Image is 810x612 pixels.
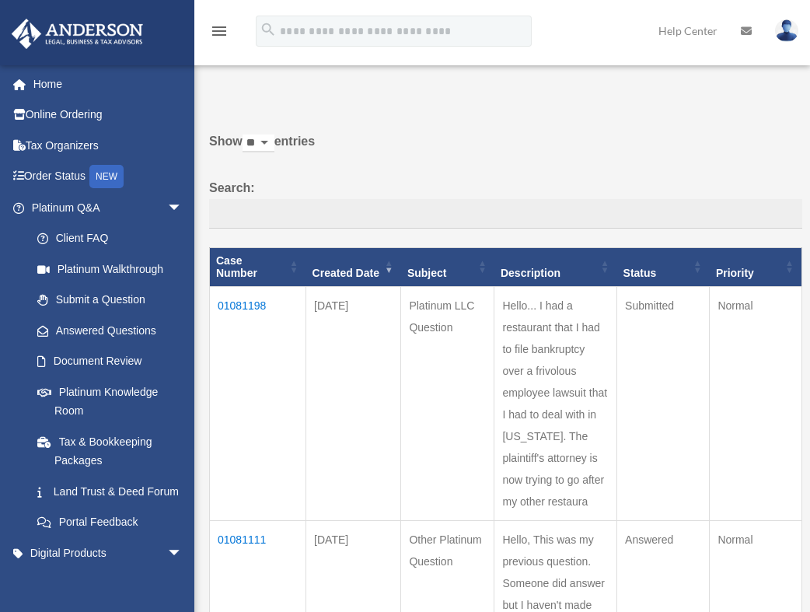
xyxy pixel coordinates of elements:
[710,247,802,287] th: Priority: activate to sort column ascending
[167,537,198,569] span: arrow_drop_down
[22,376,198,426] a: Platinum Knowledge Room
[210,247,306,287] th: Case Number: activate to sort column ascending
[11,537,206,568] a: Digital Productsarrow_drop_down
[775,19,798,42] img: User Pic
[11,161,206,193] a: Order StatusNEW
[617,247,710,287] th: Status: activate to sort column ascending
[401,247,494,287] th: Subject: activate to sort column ascending
[710,287,802,521] td: Normal
[22,254,198,285] a: Platinum Walkthrough
[617,287,710,521] td: Submitted
[11,130,206,161] a: Tax Organizers
[209,199,802,229] input: Search:
[11,100,206,131] a: Online Ordering
[243,135,274,152] select: Showentries
[401,287,494,521] td: Platinum LLC Question
[22,507,198,538] a: Portal Feedback
[209,131,802,168] label: Show entries
[210,287,306,521] td: 01081198
[494,247,617,287] th: Description: activate to sort column ascending
[306,247,401,287] th: Created Date: activate to sort column ascending
[260,21,277,38] i: search
[11,192,198,223] a: Platinum Q&Aarrow_drop_down
[494,287,617,521] td: Hello... I had a restaurant that I had to file bankruptcy over a frivolous employee lawsuit that ...
[22,426,198,476] a: Tax & Bookkeeping Packages
[22,476,198,507] a: Land Trust & Deed Forum
[22,285,198,316] a: Submit a Question
[210,22,229,40] i: menu
[167,192,198,224] span: arrow_drop_down
[306,287,401,521] td: [DATE]
[89,165,124,188] div: NEW
[7,19,148,49] img: Anderson Advisors Platinum Portal
[22,315,190,346] a: Answered Questions
[11,68,206,100] a: Home
[22,346,198,377] a: Document Review
[22,223,198,254] a: Client FAQ
[209,177,802,229] label: Search:
[210,27,229,40] a: menu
